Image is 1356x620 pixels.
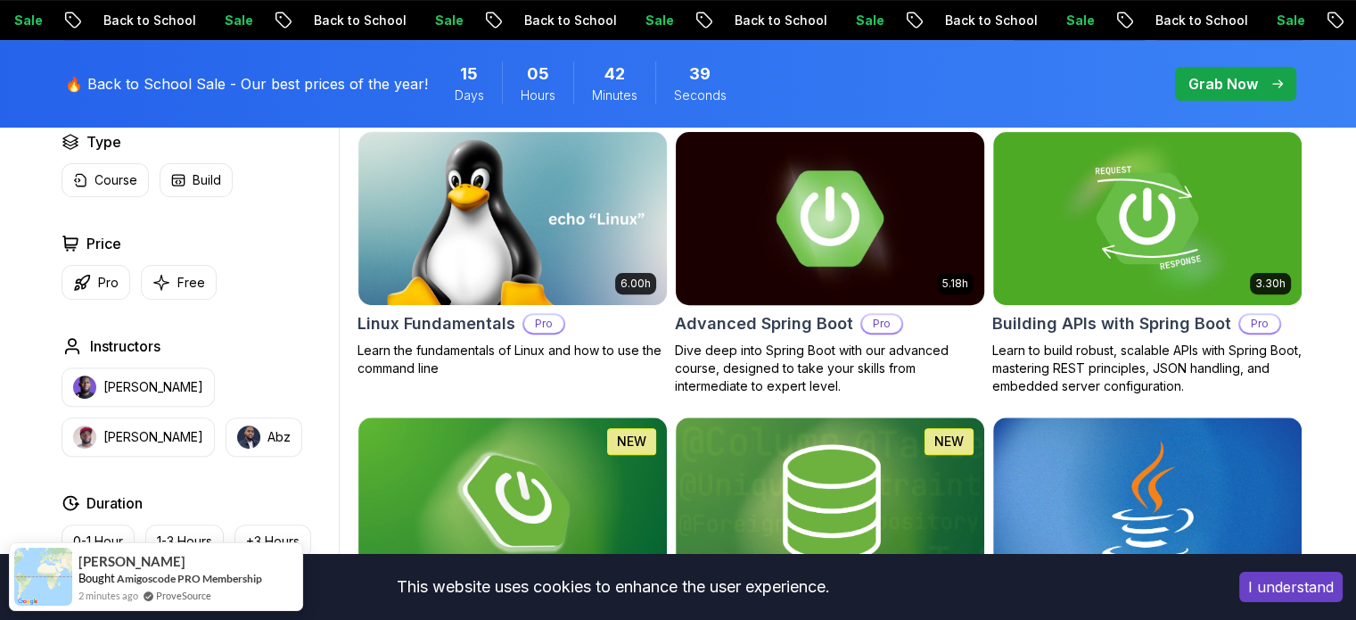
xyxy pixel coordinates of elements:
[455,87,484,104] span: Days
[103,428,203,446] p: [PERSON_NAME]
[1188,73,1258,95] p: Grab Now
[267,428,291,446] p: Abz
[62,525,135,558] button: 0-1 Hour
[358,132,667,305] img: Linux Fundamentals card
[86,492,143,514] h2: Duration
[934,433,964,451] p: NEW
[812,12,869,29] p: Sale
[156,588,211,603] a: ProveSource
[237,426,260,449] img: instructor img
[481,12,602,29] p: Back to School
[527,62,549,87] span: 5 Hours
[234,525,311,558] button: +3 Hours
[73,376,96,399] img: instructor img
[1239,572,1343,602] button: Accept cookies
[901,12,1023,29] p: Back to School
[270,12,391,29] p: Back to School
[73,533,123,550] p: 0-1 Hour
[86,131,121,153] h2: Type
[62,163,149,197] button: Course
[675,131,985,395] a: Advanced Spring Boot card5.18hAdvanced Spring BootProDive deep into Spring Boot with our advanced...
[95,171,137,189] p: Course
[78,554,185,569] span: [PERSON_NAME]
[1023,12,1080,29] p: Sale
[246,533,300,550] p: +3 Hours
[992,311,1231,336] h2: Building APIs with Spring Boot
[73,426,96,449] img: instructor img
[604,62,625,87] span: 42 Minutes
[62,417,215,457] button: instructor img[PERSON_NAME]
[668,128,991,309] img: Advanced Spring Boot card
[993,417,1302,591] img: Java for Beginners card
[177,274,205,292] p: Free
[358,417,667,591] img: Spring Boot for Beginners card
[1255,277,1286,291] p: 3.30h
[460,62,478,87] span: 15 Days
[521,87,555,104] span: Hours
[676,417,984,591] img: Spring Data JPA card
[1112,12,1233,29] p: Back to School
[620,277,651,291] p: 6.00h
[942,277,968,291] p: 5.18h
[60,12,181,29] p: Back to School
[117,572,262,585] a: Amigoscode PRO Membership
[226,417,302,457] button: instructor imgAbz
[617,433,646,451] p: NEW
[592,87,637,104] span: Minutes
[160,163,233,197] button: Build
[524,315,563,333] p: Pro
[357,131,668,377] a: Linux Fundamentals card6.00hLinux FundamentalsProLearn the fundamentals of Linux and how to use t...
[157,533,212,550] p: 1-3 Hours
[992,131,1303,395] a: Building APIs with Spring Boot card3.30hBuilding APIs with Spring BootProLearn to build robust, s...
[62,265,130,300] button: Pro
[357,342,668,377] p: Learn the fundamentals of Linux and how to use the command line
[78,588,138,603] span: 2 minutes ago
[602,12,659,29] p: Sale
[103,378,203,396] p: [PERSON_NAME]
[674,87,727,104] span: Seconds
[357,311,515,336] h2: Linux Fundamentals
[145,525,224,558] button: 1-3 Hours
[992,342,1303,395] p: Learn to build robust, scalable APIs with Spring Boot, mastering REST principles, JSON handling, ...
[141,265,217,300] button: Free
[90,335,160,357] h2: Instructors
[14,548,72,606] img: provesource social proof notification image
[1240,315,1279,333] p: Pro
[675,342,985,395] p: Dive deep into Spring Boot with our advanced course, designed to take your skills from intermedia...
[86,233,121,254] h2: Price
[1233,12,1290,29] p: Sale
[13,567,1212,607] div: This website uses cookies to enhance the user experience.
[98,274,119,292] p: Pro
[391,12,448,29] p: Sale
[62,368,215,407] button: instructor img[PERSON_NAME]
[78,571,115,585] span: Bought
[862,315,901,333] p: Pro
[675,311,853,336] h2: Advanced Spring Boot
[689,62,711,87] span: 39 Seconds
[181,12,238,29] p: Sale
[65,73,428,95] p: 🔥 Back to School Sale - Our best prices of the year!
[691,12,812,29] p: Back to School
[993,132,1302,305] img: Building APIs with Spring Boot card
[193,171,221,189] p: Build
